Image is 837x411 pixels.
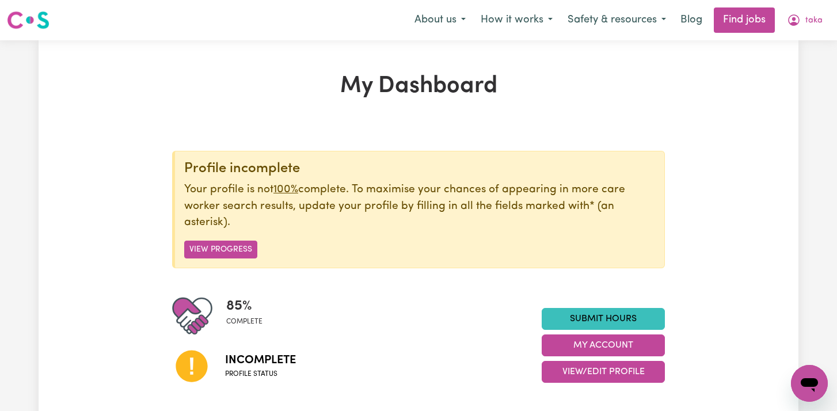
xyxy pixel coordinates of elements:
[226,296,272,336] div: Profile completeness: 85%
[805,14,823,27] span: taka
[7,7,50,33] a: Careseekers logo
[714,7,775,33] a: Find jobs
[542,308,665,330] a: Submit Hours
[184,161,655,177] div: Profile incomplete
[791,365,828,402] iframe: Button to launch messaging window, conversation in progress
[560,8,674,32] button: Safety & resources
[172,73,665,100] h1: My Dashboard
[779,8,830,32] button: My Account
[542,334,665,356] button: My Account
[473,8,560,32] button: How it works
[273,184,298,195] u: 100%
[225,369,296,379] span: Profile status
[7,10,50,31] img: Careseekers logo
[407,8,473,32] button: About us
[184,241,257,258] button: View Progress
[225,352,296,369] span: Incomplete
[226,296,262,317] span: 85 %
[184,182,655,231] p: Your profile is not complete. To maximise your chances of appearing in more care worker search re...
[226,317,262,327] span: complete
[674,7,709,33] a: Blog
[542,361,665,383] button: View/Edit Profile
